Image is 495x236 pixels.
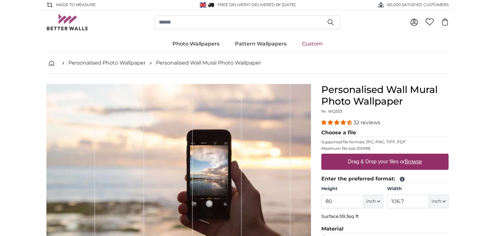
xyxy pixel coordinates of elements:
[405,159,422,164] u: Browse
[364,195,383,208] button: inch
[321,129,449,137] legend: Choose a file
[294,36,330,52] a: Custom
[387,2,449,8] span: 60,000 SATISFIED CUSTOMERS
[252,2,296,7] span: Delivered by [DATE]
[250,2,296,7] span: -
[227,36,294,52] a: Pattern Wallpapers
[156,59,261,67] a: Personalised Wall Mural Photo Wallpaper
[46,14,88,30] img: Betterwalls
[200,3,206,7] img: United Kingdom
[340,213,359,219] span: 59.3sq ft
[321,213,449,220] p: Surface:
[354,119,380,126] span: 32 reviews
[218,2,250,7] span: FREE delivery!
[321,109,342,114] span: Nr. WQ553
[321,139,449,145] p: Supported file formats JPG, PNG, TIFF, PDF
[321,175,449,183] legend: Enter the preferred format:
[46,53,449,74] nav: breadcrumbs
[321,84,449,107] h1: Personalised Wall Mural Photo Wallpaper
[321,119,354,126] span: 4.31 stars
[68,59,146,67] a: Personalised Photo Wallpaper
[321,146,449,151] p: Maximum file size 200MB.
[321,225,449,233] legend: Material
[165,36,227,52] a: Photo Wallpapers
[432,198,441,205] span: inch
[366,198,376,205] span: inch
[56,2,96,8] span: Made to Measure
[345,155,424,168] label: Drag & Drop your files or
[387,186,449,192] label: Width
[321,186,383,192] label: Height
[429,195,449,208] button: inch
